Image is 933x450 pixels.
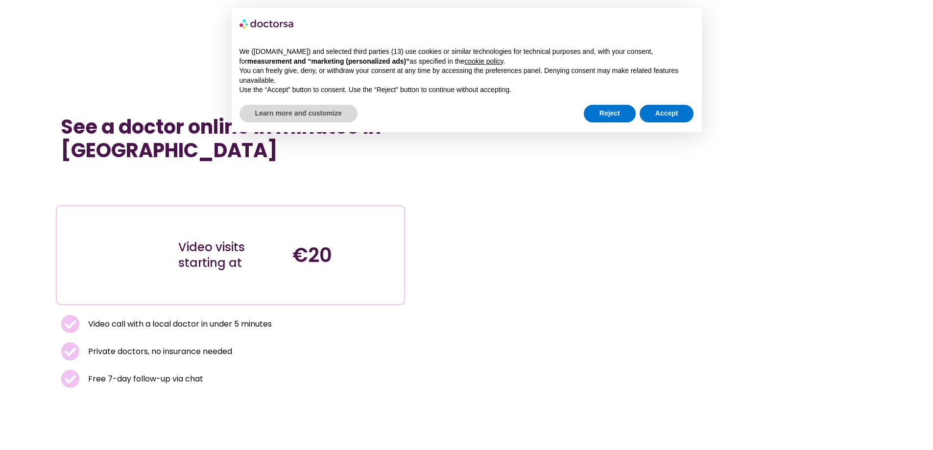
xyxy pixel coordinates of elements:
span: Free 7-day follow-up via chat [86,372,203,386]
button: Accept [640,105,694,122]
a: cookie policy [464,57,503,65]
img: logo [239,16,294,31]
span: Private doctors, no insurance needed [86,345,232,358]
h4: €20 [292,243,397,267]
iframe: Customer reviews powered by Trustpilot [61,172,208,184]
p: You can freely give, deny, or withdraw your consent at any time by accessing the preferences pane... [239,66,694,85]
iframe: Customer reviews powered by Trustpilot [61,184,400,195]
h1: See a doctor online in minutes in [GEOGRAPHIC_DATA] [61,115,400,162]
span: Video call with a local doctor in under 5 minutes [86,317,272,331]
p: Use the “Accept” button to consent. Use the “Reject” button to continue without accepting. [239,85,694,95]
button: Learn more and customize [239,105,358,122]
strong: measurement and “marketing (personalized ads)” [247,57,409,65]
p: We ([DOMAIN_NAME]) and selected third parties (13) use cookies or similar technologies for techni... [239,47,694,66]
div: Video visits starting at [178,239,283,271]
button: Reject [584,105,636,122]
img: Illustration depicting a young woman in a casual outfit, engaged with her smartphone. She has a p... [75,213,158,297]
